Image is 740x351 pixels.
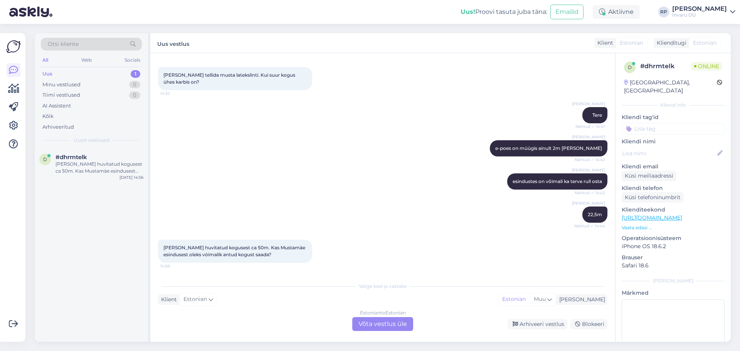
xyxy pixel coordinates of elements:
span: [PERSON_NAME] tellida musta latekslinti. Kui suur kogus ühes karbis on? [163,72,296,85]
b: Uus! [461,8,475,15]
input: Lisa tag [622,123,725,134]
span: [PERSON_NAME] [572,134,605,140]
span: Nähtud ✓ 14:42 [575,190,605,196]
label: Uus vestlus [157,38,189,48]
span: d [628,64,632,70]
span: Otsi kliente [48,40,79,48]
p: Brauser [622,254,725,262]
div: All [41,55,50,65]
div: Estonian [498,294,530,305]
span: Nähtud ✓ 14:42 [575,157,605,163]
p: Kliendi telefon [622,184,725,192]
div: 0 [129,81,140,89]
div: # dhrmtelk [640,62,691,71]
div: [PERSON_NAME] huvitatud kogusest ca 50m. Kas Mustamàe esindusest oleks vòimalik antud kogust saada? [55,161,143,175]
div: Web [80,55,93,65]
div: Arhiveeri vestlus [508,319,567,329]
div: Proovi tasuta juba täna: [461,7,547,17]
span: Uued vestlused [74,137,109,144]
div: Klient [594,39,613,47]
img: Askly Logo [6,39,21,54]
div: Arhiveeritud [42,123,74,131]
input: Lisa nimi [622,149,716,158]
div: Minu vestlused [42,81,81,89]
p: Märkmed [622,289,725,297]
span: Nähtud ✓ 14:44 [574,223,605,229]
div: Küsi meiliaadressi [622,171,676,181]
p: Operatsioonisüsteem [622,234,725,242]
div: [PERSON_NAME] [622,277,725,284]
p: Kliendi nimi [622,138,725,146]
div: 0 [129,91,140,99]
div: Kõik [42,113,54,120]
div: [PERSON_NAME] [672,6,727,12]
div: Valige keel ja vastake [158,283,607,290]
p: Kliendi tag'id [622,113,725,121]
div: Kliendi info [622,102,725,109]
span: e-poes on müügis ainult 2m [PERSON_NAME] [495,145,602,151]
div: Blokeeri [570,319,607,329]
span: Muu [534,296,546,302]
span: #dhrmtelk [55,154,87,161]
div: Socials [123,55,142,65]
p: Safari 18.6 [622,262,725,270]
div: RP [658,7,669,17]
button: Emailid [550,5,584,19]
p: Klienditeekond [622,206,725,214]
span: esindustes on võimali ka terve rull osta [513,178,602,184]
span: Estonian [620,39,643,47]
div: Klient [158,296,177,304]
div: Estonian to Estonian [360,309,406,316]
div: Invaru OÜ [672,12,727,18]
div: Klienditugi [654,39,686,47]
p: Kliendi email [622,163,725,171]
div: [PERSON_NAME] [556,296,605,304]
span: Nähtud ✓ 14:41 [575,124,605,129]
span: 14:32 [160,91,189,96]
div: Küsi telefoninumbrit [622,192,684,203]
div: [GEOGRAPHIC_DATA], [GEOGRAPHIC_DATA] [624,79,717,95]
span: [PERSON_NAME] [572,101,605,107]
div: Võta vestlus üle [352,317,413,331]
span: Online [691,62,722,71]
span: [PERSON_NAME] huvitatud kogusest ca 50m. Kas Mustamàe esindusest oleks vòimalik antud kogust saada? [163,245,306,257]
a: [PERSON_NAME]Invaru OÜ [672,6,735,18]
span: [PERSON_NAME] [572,200,605,206]
div: Tiimi vestlused [42,91,80,99]
div: 1 [131,70,140,78]
span: [PERSON_NAME] [572,167,605,173]
span: Estonian [183,295,207,304]
span: Tere [592,112,602,118]
a: [URL][DOMAIN_NAME] [622,214,682,221]
div: Uus [42,70,52,78]
span: Estonian [693,39,716,47]
p: Vaata edasi ... [622,224,725,231]
div: AI Assistent [42,102,71,110]
span: d [43,156,47,162]
p: iPhone OS 18.6.2 [622,242,725,250]
div: [DATE] 14:56 [119,175,143,180]
span: 22,5m [588,212,602,217]
span: 14:56 [160,263,189,269]
div: Aktiivne [593,5,640,19]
